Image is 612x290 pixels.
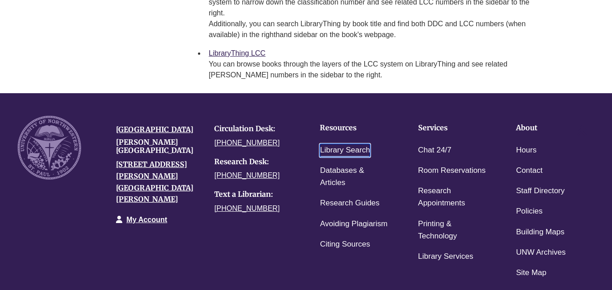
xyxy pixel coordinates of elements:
[516,124,586,132] h4: About
[320,144,370,157] a: Library Search
[516,226,564,239] a: Building Maps
[516,185,564,198] a: Staff Directory
[209,59,544,81] div: You can browse books through the layers of the LCC system on LibraryThing and see related [PERSON...
[214,139,279,147] a: [PHONE_NUMBER]
[320,124,390,132] h4: Resources
[516,144,536,157] a: Hours
[516,205,543,218] a: Policies
[18,116,81,179] img: UNW seal
[516,266,546,280] a: Site Map
[214,171,279,179] a: [PHONE_NUMBER]
[516,246,566,259] a: UNW Archives
[320,164,390,190] a: Databases & Articles
[516,164,543,177] a: Contact
[116,125,193,134] a: [GEOGRAPHIC_DATA]
[418,164,486,177] a: Room Reservations
[418,250,473,263] a: Library Services
[214,158,299,166] h4: Research Desk:
[126,216,167,223] a: My Account
[214,125,299,133] h4: Circulation Desk:
[418,185,488,210] a: Research Appointments
[418,124,488,132] h4: Services
[116,160,193,204] a: [STREET_ADDRESS][PERSON_NAME][GEOGRAPHIC_DATA][PERSON_NAME]
[418,218,488,243] a: Printing & Technology
[214,190,299,199] h4: Text a Librarian:
[418,144,452,157] a: Chat 24/7
[320,218,387,231] a: Avoiding Plagiarism
[320,238,370,251] a: Citing Sources
[214,204,279,212] a: [PHONE_NUMBER]
[116,138,201,154] h4: [PERSON_NAME][GEOGRAPHIC_DATA]
[209,49,265,57] a: LibraryThing LCC
[320,197,379,210] a: Research Guides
